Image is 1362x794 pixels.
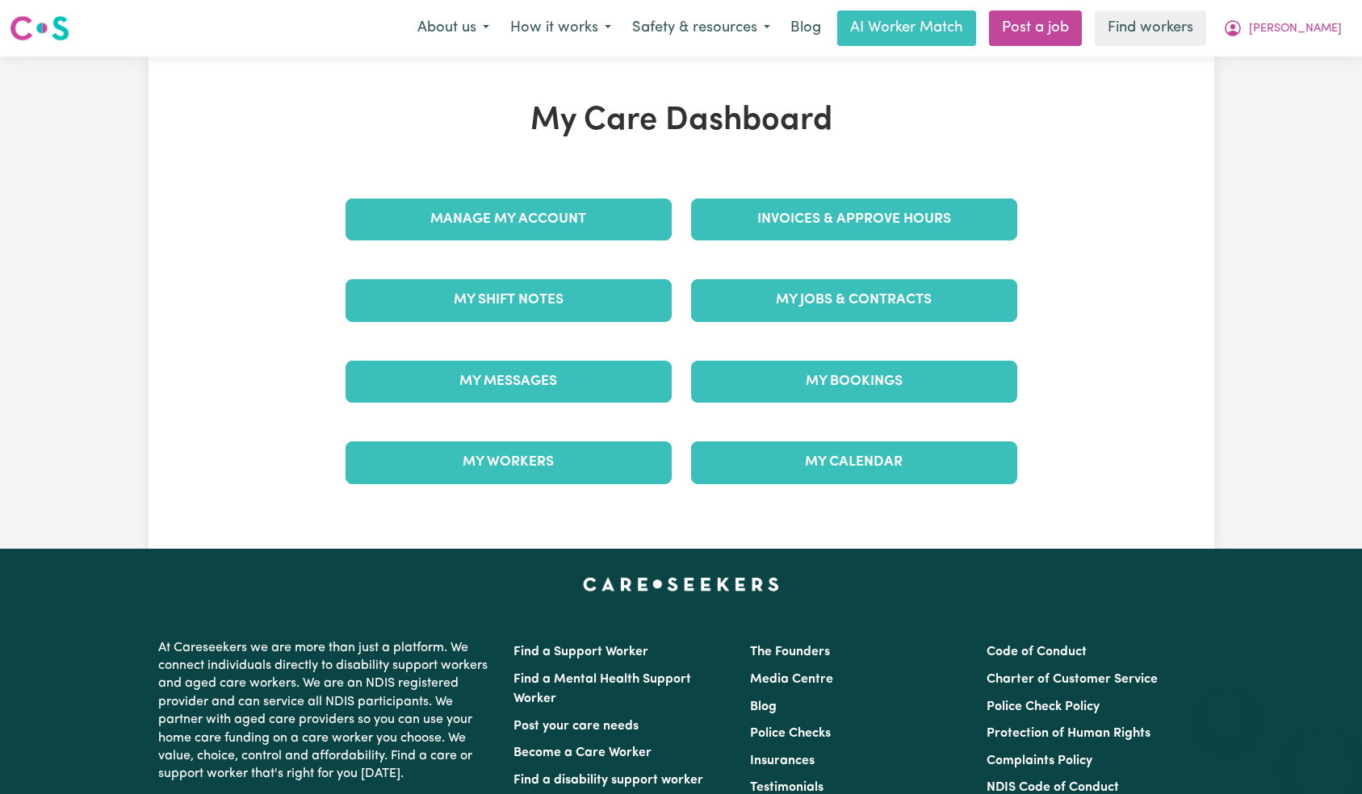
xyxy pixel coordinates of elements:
p: At Careseekers we are more than just a platform. We connect individuals directly to disability su... [158,633,494,790]
iframe: Close message [1211,691,1243,723]
a: My Calendar [691,441,1017,483]
a: Post a job [989,10,1082,46]
a: Find workers [1095,10,1206,46]
a: AI Worker Match [837,10,976,46]
a: Media Centre [750,673,833,686]
a: My Shift Notes [346,279,672,321]
a: NDIS Code of Conduct [987,781,1119,794]
a: Police Check Policy [987,700,1100,713]
a: Blog [750,700,777,713]
a: Testimonials [750,781,823,794]
iframe: Button to launch messaging window [1297,729,1349,781]
span: [PERSON_NAME] [1249,20,1342,38]
a: My Bookings [691,361,1017,403]
a: Careseekers home page [583,578,779,591]
button: My Account [1213,11,1352,45]
button: How it works [500,11,622,45]
a: Careseekers logo [10,10,69,47]
a: My Messages [346,361,672,403]
a: Invoices & Approve Hours [691,198,1017,240]
a: My Workers [346,441,672,483]
a: My Jobs & Contracts [691,279,1017,321]
a: Charter of Customer Service [987,673,1158,686]
a: The Founders [750,646,830,658]
button: About us [407,11,500,45]
img: Careseekers logo [10,14,69,43]
a: Protection of Human Rights [987,727,1150,740]
a: Find a Mental Health Support Worker [513,673,691,705]
a: Manage My Account [346,198,672,240]
h1: My Care Dashboard [336,102,1027,140]
a: Insurances [750,754,815,767]
button: Safety & resources [622,11,781,45]
a: Find a Support Worker [513,646,648,658]
a: Blog [781,10,831,46]
a: Become a Care Worker [513,746,652,759]
a: Find a disability support worker [513,774,703,787]
a: Post your care needs [513,720,639,733]
a: Code of Conduct [987,646,1087,658]
a: Police Checks [750,727,831,740]
a: Complaints Policy [987,754,1092,767]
